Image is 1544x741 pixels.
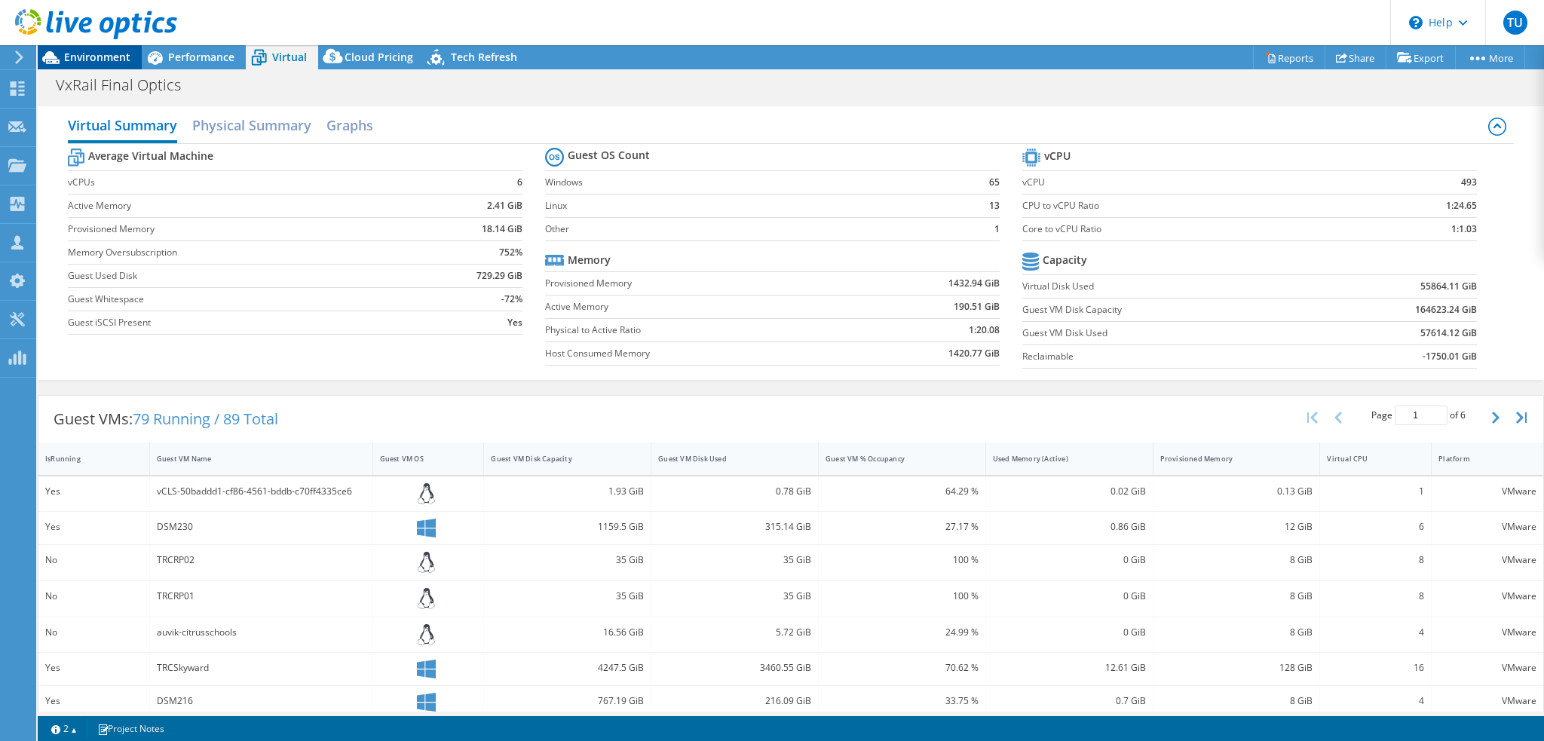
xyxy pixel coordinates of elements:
[1420,326,1477,341] b: 57614.12 GiB
[192,110,311,140] h2: Physical Summary
[1022,349,1310,364] label: Reclaimable
[1438,693,1536,709] div: VMware
[993,552,1146,568] div: 0 GiB
[45,660,142,676] div: Yes
[545,299,857,314] label: Active Memory
[1438,454,1518,464] div: Platform
[68,198,413,213] label: Active Memory
[826,624,979,641] div: 24.99 %
[1160,454,1295,464] div: Provisioned Memory
[1395,406,1447,425] input: jump to page
[345,50,413,64] span: Cloud Pricing
[68,222,413,237] label: Provisioned Memory
[1022,198,1357,213] label: CPU to vCPU Ratio
[658,454,793,464] div: Guest VM Disk Used
[45,693,142,709] div: Yes
[826,519,979,535] div: 27.17 %
[1420,279,1477,294] b: 55864.11 GiB
[49,77,204,93] h1: VxRail Final Optics
[993,624,1146,641] div: 0 GiB
[88,149,213,164] b: Average Virtual Machine
[1160,660,1313,676] div: 128 GiB
[568,253,611,268] b: Memory
[658,588,811,605] div: 35 GiB
[1327,552,1424,568] div: 8
[545,323,857,338] label: Physical to Active Ratio
[157,552,366,568] div: TRCRP02
[157,588,366,605] div: TRCRP01
[545,175,958,190] label: Windows
[826,693,979,709] div: 33.75 %
[491,693,644,709] div: 767.19 GiB
[45,483,142,500] div: Yes
[1423,349,1477,364] b: -1750.01 GiB
[989,175,1000,190] b: 65
[969,323,1000,338] b: 1:20.08
[1022,222,1357,237] label: Core to vCPU Ratio
[1451,222,1477,237] b: 1:1.03
[487,198,522,213] b: 2.41 GiB
[1160,552,1313,568] div: 8 GiB
[87,719,175,738] a: Project Notes
[545,346,857,361] label: Host Consumed Memory
[993,693,1146,709] div: 0.7 GiB
[1415,302,1477,317] b: 164623.24 GiB
[68,292,413,307] label: Guest Whitespace
[1044,149,1071,164] b: vCPU
[491,588,644,605] div: 35 GiB
[507,315,522,330] b: Yes
[1438,519,1536,535] div: VMware
[1325,46,1386,69] a: Share
[545,198,958,213] label: Linux
[476,268,522,283] b: 729.29 GiB
[993,454,1128,464] div: Used Memory (Active)
[1043,253,1087,268] b: Capacity
[1327,454,1406,464] div: Virtual CPU
[1022,279,1310,294] label: Virtual Disk Used
[68,245,413,260] label: Memory Oversubscription
[1438,552,1536,568] div: VMware
[1460,409,1466,421] span: 6
[68,315,413,330] label: Guest iSCSI Present
[1438,483,1536,500] div: VMware
[64,50,130,64] span: Environment
[826,454,960,464] div: Guest VM % Occupancy
[993,519,1146,535] div: 0.86 GiB
[517,175,522,190] b: 6
[491,552,644,568] div: 35 GiB
[993,483,1146,500] div: 0.02 GiB
[1022,175,1357,190] label: vCPU
[68,268,413,283] label: Guest Used Disk
[157,519,366,535] div: DSM230
[326,110,373,140] h2: Graphs
[157,693,366,709] div: DSM216
[168,50,234,64] span: Performance
[157,483,366,500] div: vCLS-50baddd1-cf86-4561-bddb-c70ff4335ce6
[658,693,811,709] div: 216.09 GiB
[826,660,979,676] div: 70.62 %
[499,245,522,260] b: 752%
[1160,693,1313,709] div: 8 GiB
[1160,624,1313,641] div: 8 GiB
[568,148,650,163] b: Guest OS Count
[501,292,522,307] b: -72%
[45,454,124,464] div: IsRunning
[658,660,811,676] div: 3460.55 GiB
[658,519,811,535] div: 315.14 GiB
[1253,46,1325,69] a: Reports
[157,454,348,464] div: Guest VM Name
[989,198,1000,213] b: 13
[948,276,1000,291] b: 1432.94 GiB
[545,222,958,237] label: Other
[658,552,811,568] div: 35 GiB
[954,299,1000,314] b: 190.51 GiB
[68,110,177,143] h2: Virtual Summary
[1438,660,1536,676] div: VMware
[1503,11,1527,35] span: TU
[451,50,517,64] span: Tech Refresh
[491,660,644,676] div: 4247.5 GiB
[41,719,87,738] a: 2
[1160,483,1313,500] div: 0.13 GiB
[491,519,644,535] div: 1159.5 GiB
[1446,198,1477,213] b: 1:24.65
